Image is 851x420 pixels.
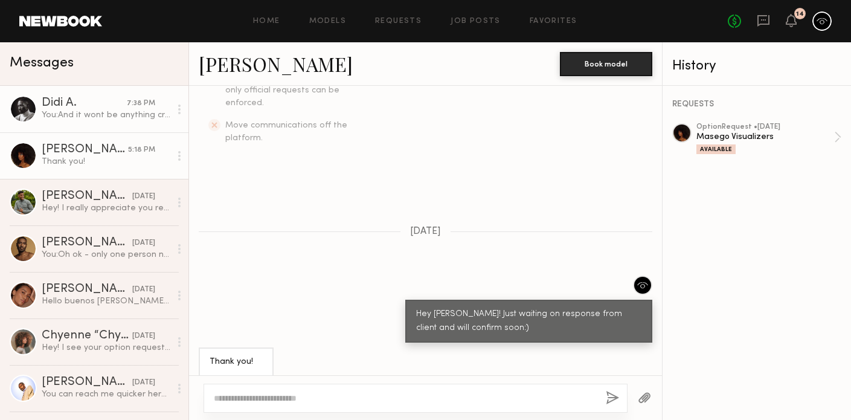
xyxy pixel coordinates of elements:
div: [PERSON_NAME] [42,283,132,296]
span: Move communications off the platform. [225,121,347,142]
div: Hey [PERSON_NAME]! Just waiting on response from client and will confirm soon:) [416,308,641,335]
span: Expect verbal commitments to hold - only official requests can be enforced. [225,74,378,107]
div: 7:38 PM [127,98,155,109]
div: Chyenne “Chy” [PERSON_NAME] [42,330,132,342]
div: Thank you! [210,355,263,369]
div: 5:18 PM [128,144,155,156]
div: You can reach me quicker here [PHONE_NUMBER]. Is this shoot still on? [42,389,170,400]
a: Book model [560,58,652,68]
div: Didi A. [42,97,127,109]
button: Book model [560,52,652,76]
div: [PERSON_NAME] [42,237,132,249]
div: Available [696,144,736,154]
a: Favorites [530,18,577,25]
div: [DATE] [132,331,155,342]
div: [PERSON_NAME] [42,190,132,202]
div: Thank you! [42,156,170,167]
div: Masego Visualizers [696,131,834,143]
span: [DATE] [410,227,441,237]
div: option Request • [DATE] [696,123,834,131]
a: Home [253,18,280,25]
div: You: And it wont be anything crazy like above, just a name or a star- something more simple [42,109,170,121]
div: [DATE] [132,284,155,296]
a: optionRequest •[DATE]Masego VisualizersAvailable [696,123,841,154]
div: Hello buenos [PERSON_NAME]. I submitted because I was planning to be in [GEOGRAPHIC_DATA], but a ... [42,296,170,307]
div: [DATE] [132,237,155,249]
div: [DATE] [132,377,155,389]
div: [PERSON_NAME] [42,376,132,389]
a: Requests [375,18,422,25]
span: Messages [10,56,74,70]
div: History [672,59,841,73]
div: Hey! I see your option request for [DATE], I would have accepted it if I was in town, but unfortu... [42,342,170,354]
div: 14 [796,11,804,18]
div: Hey! I really appreciate you reaching out. Unfortunately I’ve got a conflict and won’t be able to... [42,202,170,214]
div: [DATE] [132,191,155,202]
div: REQUESTS [672,100,841,109]
a: Job Posts [451,18,501,25]
div: You: Oh ok - only one person needs to shave so I can put you down as someone who doesn't get it s... [42,249,170,260]
a: Models [309,18,346,25]
div: [PERSON_NAME] [42,144,128,156]
a: [PERSON_NAME] [199,51,353,77]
